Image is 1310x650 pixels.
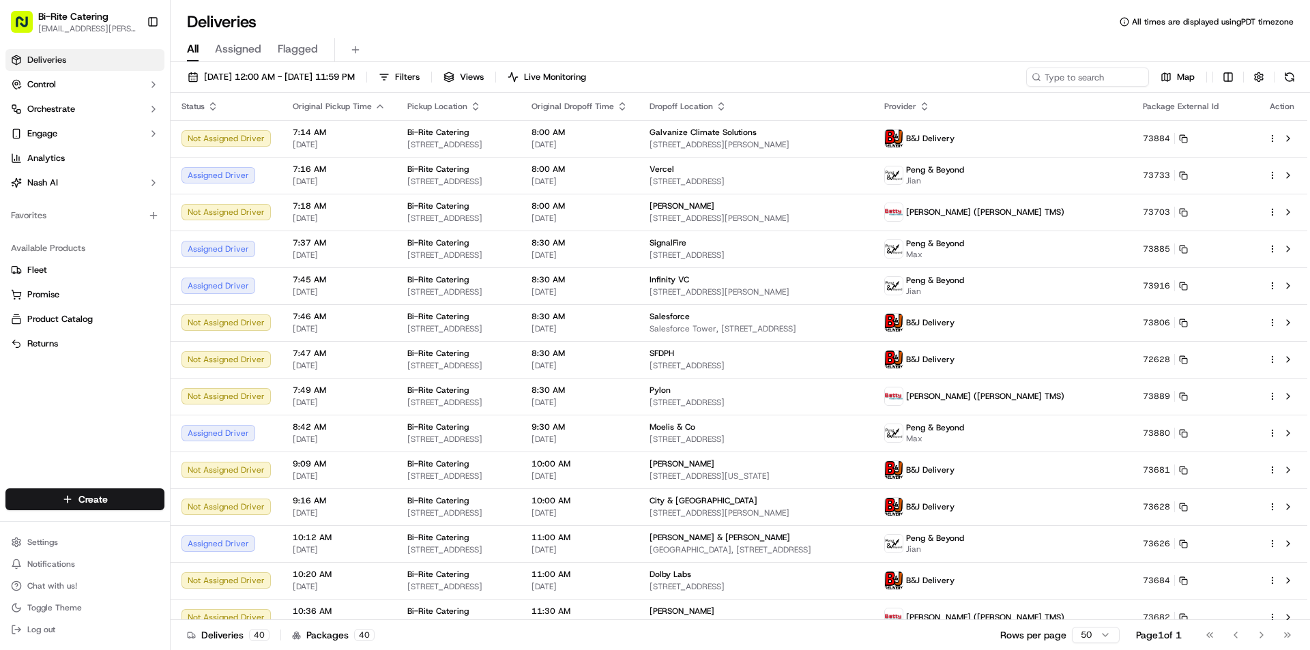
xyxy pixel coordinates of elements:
button: Notifications [5,555,164,574]
span: Live Monitoring [524,71,586,83]
span: [DATE] [532,507,628,518]
span: 73806 [1143,317,1170,328]
span: [DATE] [532,618,628,629]
span: Galvanize Climate Solutions [650,127,757,138]
span: Chat with us! [27,580,77,591]
span: 8:00 AM [532,127,628,138]
span: Peng & Beyond [906,422,964,433]
img: betty.jpg [885,387,903,405]
span: 73626 [1143,538,1170,549]
span: Bi-Rite Catering [407,385,469,396]
span: Package External Id [1143,101,1219,112]
button: Bi-Rite Catering[EMAIL_ADDRESS][PERSON_NAME][DOMAIN_NAME] [5,5,141,38]
button: 72628 [1143,354,1188,365]
span: B&J Delivery [906,501,955,512]
span: SFDPH [650,348,674,359]
div: Deliveries [187,628,270,642]
span: All [187,41,199,57]
a: Fleet [11,264,159,276]
span: [PERSON_NAME] [650,458,714,469]
span: 7:45 AM [293,274,385,285]
span: Pickup Location [407,101,467,112]
span: Toggle Theme [27,602,82,613]
span: 10:20 AM [293,569,385,580]
span: 73880 [1143,428,1170,439]
span: Vercel [650,164,674,175]
span: [DATE] [532,213,628,224]
img: betty.jpg [885,203,903,221]
span: [DATE] [293,176,385,187]
span: [STREET_ADDRESS] [407,323,510,334]
span: 7:49 AM [293,385,385,396]
img: profile_bj_cartwheel_2man.png [885,314,903,331]
span: [DATE] [293,618,385,629]
span: 73916 [1143,280,1170,291]
span: 8:30 AM [532,237,628,248]
span: [STREET_ADDRESS][PERSON_NAME] [650,213,862,224]
div: 40 [249,629,270,641]
div: Action [1268,101,1296,112]
span: 9:09 AM [293,458,385,469]
span: Notifications [27,559,75,570]
span: [DATE] [293,250,385,261]
span: [STREET_ADDRESS] [650,618,862,629]
button: 73626 [1143,538,1188,549]
span: Flagged [278,41,318,57]
span: Create [78,492,108,506]
button: 73682 [1143,612,1188,623]
a: Product Catalog [11,313,159,325]
span: Settings [27,537,58,548]
span: [STREET_ADDRESS][PERSON_NAME] [650,139,862,150]
button: 73703 [1143,207,1188,218]
a: Analytics [5,147,164,169]
button: 73733 [1143,170,1188,181]
span: [DATE] [293,286,385,297]
span: [STREET_ADDRESS] [407,213,510,224]
span: 73682 [1143,612,1170,623]
span: Dropoff Location [650,101,713,112]
span: B&J Delivery [906,133,955,144]
button: 73684 [1143,575,1188,586]
button: Product Catalog [5,308,164,330]
span: City & [GEOGRAPHIC_DATA] [650,495,757,506]
div: Page 1 of 1 [1136,628,1182,642]
span: All times are displayed using PDT timezone [1132,16,1294,27]
span: Original Pickup Time [293,101,372,112]
span: Status [181,101,205,112]
button: Create [5,488,164,510]
span: [DATE] [532,434,628,445]
p: Rows per page [1000,628,1066,642]
input: Type to search [1026,68,1149,87]
span: [STREET_ADDRESS] [407,397,510,408]
span: Control [27,78,56,91]
div: Packages [292,628,375,642]
button: Toggle Theme [5,598,164,617]
span: [PERSON_NAME] ([PERSON_NAME] TMS) [906,207,1064,218]
button: [EMAIL_ADDRESS][PERSON_NAME][DOMAIN_NAME] [38,23,136,34]
span: 8:30 AM [532,274,628,285]
button: Settings [5,533,164,552]
span: 10:00 AM [532,495,628,506]
img: profile_bj_cartwheel_2man.png [885,351,903,368]
span: 8:30 AM [532,348,628,359]
span: Bi-Rite Catering [407,164,469,175]
span: Bi-Rite Catering [407,606,469,617]
img: profile_bj_cartwheel_2man.png [885,461,903,479]
span: [STREET_ADDRESS] [650,250,862,261]
span: Orchestrate [27,103,75,115]
span: [DATE] [293,213,385,224]
span: [DATE] [293,581,385,592]
button: 73628 [1143,501,1188,512]
span: B&J Delivery [906,354,955,365]
button: 73885 [1143,243,1188,254]
span: Log out [27,624,55,635]
span: Original Dropoff Time [532,101,614,112]
button: Refresh [1280,68,1299,87]
span: [PERSON_NAME] [650,201,714,211]
span: [STREET_ADDRESS] [407,581,510,592]
span: 11:00 AM [532,532,628,543]
button: 73884 [1143,133,1188,144]
span: [STREET_ADDRESS] [407,618,510,629]
span: 10:12 AM [293,532,385,543]
img: betty.jpg [885,608,903,626]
